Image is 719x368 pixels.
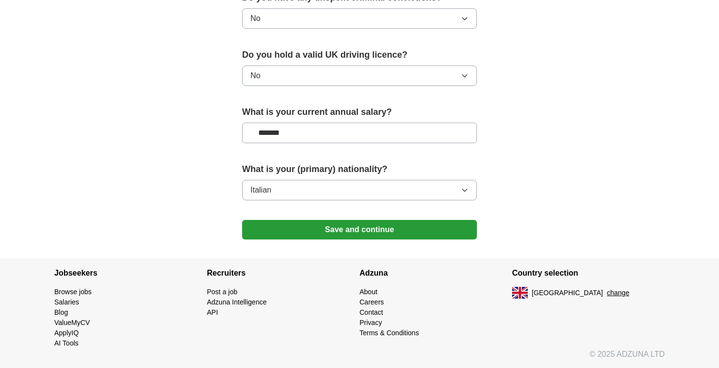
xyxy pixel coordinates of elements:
[242,163,477,176] label: What is your (primary) nationality?
[359,308,383,316] a: Contact
[512,287,528,299] img: UK flag
[359,288,378,296] a: About
[54,288,91,296] a: Browse jobs
[242,8,477,29] button: No
[54,308,68,316] a: Blog
[250,184,271,196] span: Italian
[532,288,603,298] span: [GEOGRAPHIC_DATA]
[207,308,218,316] a: API
[54,329,79,337] a: ApplyIQ
[242,180,477,200] button: Italian
[512,260,665,287] h4: Country selection
[54,319,90,326] a: ValueMyCV
[607,288,629,298] button: change
[359,319,382,326] a: Privacy
[359,298,384,306] a: Careers
[242,106,477,119] label: What is your current annual salary?
[250,70,260,82] span: No
[250,13,260,24] span: No
[359,329,419,337] a: Terms & Conditions
[242,48,477,62] label: Do you hold a valid UK driving licence?
[207,288,237,296] a: Post a job
[242,65,477,86] button: No
[46,348,673,368] div: © 2025 ADZUNA LTD
[207,298,267,306] a: Adzuna Intelligence
[242,220,477,239] button: Save and continue
[54,298,79,306] a: Salaries
[54,339,79,347] a: AI Tools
